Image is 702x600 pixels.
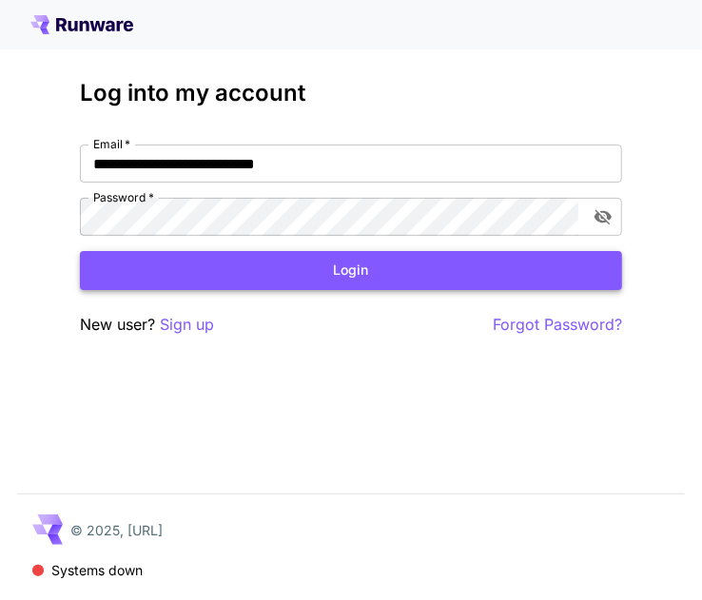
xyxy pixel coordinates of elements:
[70,520,163,540] p: © 2025, [URL]
[51,560,143,580] p: Systems down
[93,189,154,205] label: Password
[160,313,214,337] button: Sign up
[93,136,130,152] label: Email
[80,313,214,337] p: New user?
[80,80,622,106] h3: Log into my account
[493,313,622,337] button: Forgot Password?
[80,251,622,290] button: Login
[586,200,620,234] button: toggle password visibility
